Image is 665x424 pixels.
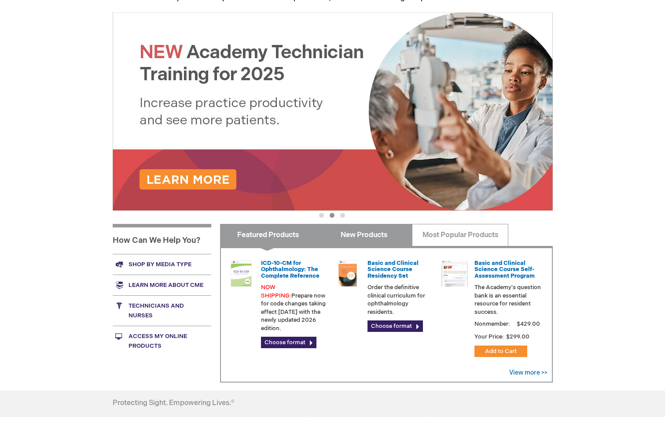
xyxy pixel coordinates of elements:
[330,213,334,218] button: 2 of 3
[316,224,412,246] a: New Products
[113,295,211,326] a: Technicians and nurses
[474,333,504,340] strong: Your Price:
[261,283,328,332] p: Prepare now for code changes taking effect [DATE] with the newly updated 2026 edition.
[340,213,345,218] button: 3 of 3
[220,224,316,246] a: Featured Products
[441,260,468,286] img: bcscself_20.jpg
[515,320,541,327] span: $429.00
[474,346,527,357] button: Add to Cart
[113,224,211,254] h1: How Can We Help You?
[474,260,535,279] a: Basic and Clinical Science Course Self-Assessment Program
[113,254,211,275] a: Shop by media type
[485,348,517,355] span: Add to Cart
[319,213,324,218] button: 1 of 3
[113,275,211,295] a: Learn more about CME
[113,326,211,356] a: Access My Online Products
[367,283,434,316] p: Order the definitive clinical curriculum for ophthalmology residents.
[505,333,531,340] span: $299.00
[261,337,316,348] a: Choose format
[261,260,320,279] a: ICD-10-CM for Ophthalmology: The Complete Reference
[261,284,291,299] font: NOW SHIPPING:
[367,260,419,279] a: Basic and Clinical Science Course Residency Set
[228,260,254,286] img: 0120008u_42.png
[113,399,234,407] h4: Protecting Sight. Empowering Lives.®
[367,320,423,332] a: Choose format
[509,369,547,376] a: View more >>
[412,224,508,246] a: Most Popular Products
[474,319,510,330] strong: Nonmember:
[334,260,361,286] img: 02850963u_47.png
[474,283,541,316] p: The Academy's question bank is an essential resource for resident success.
